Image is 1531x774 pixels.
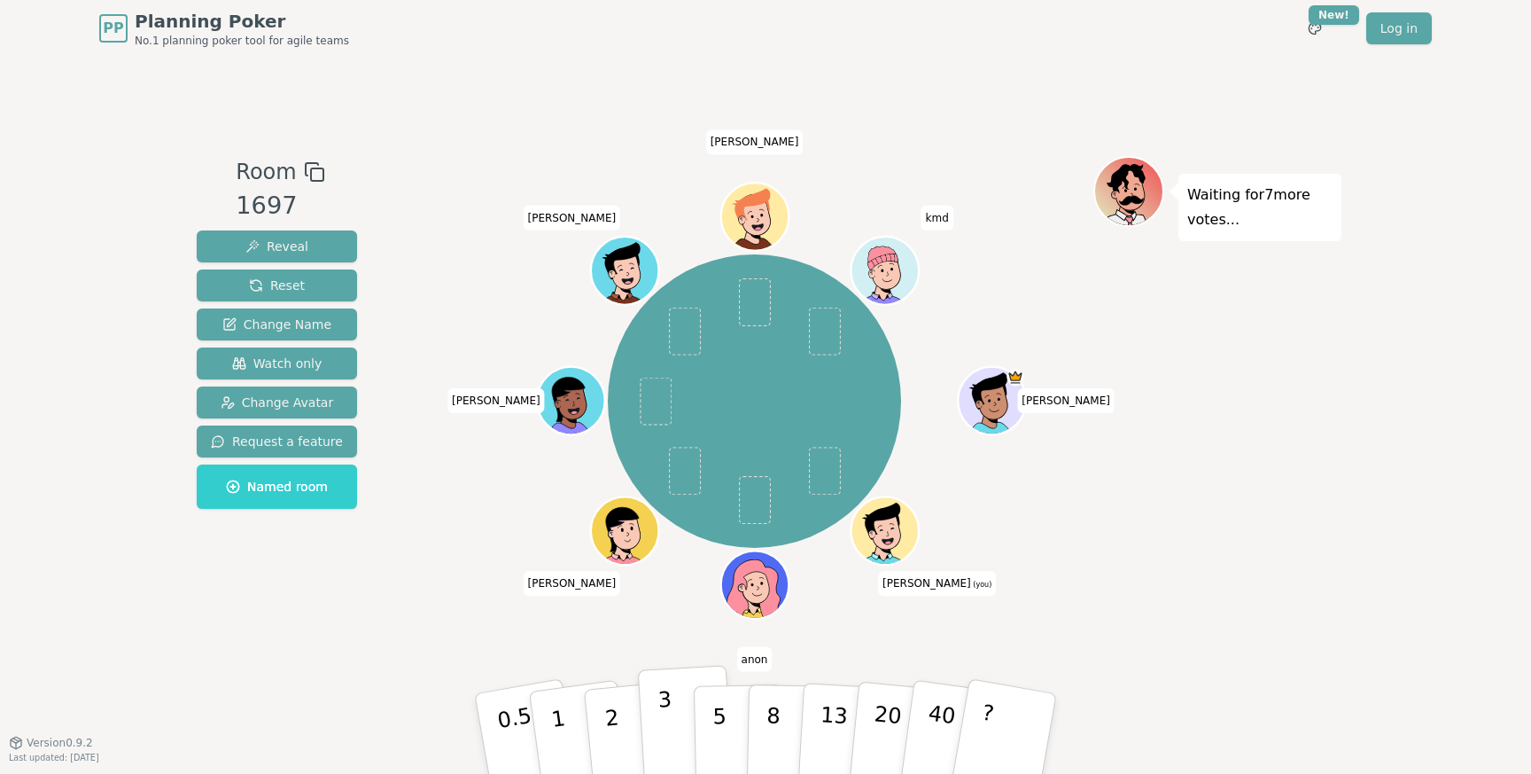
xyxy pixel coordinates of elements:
span: Change Name [222,316,331,333]
a: PPPlanning PokerNo.1 planning poker tool for agile teams [99,9,349,48]
span: (you) [971,581,992,589]
span: Click to change your name [706,129,804,154]
span: No.1 planning poker tool for agile teams [135,34,349,48]
button: Version0.9.2 [9,736,93,750]
span: Room [236,156,296,188]
span: Click to change your name [921,206,953,231]
span: Named room [226,478,328,496]
button: Change Name [197,309,357,340]
span: Click to change your name [447,388,545,413]
span: Click to change your name [737,647,773,672]
button: Watch only [197,348,357,379]
span: Click to change your name [1017,388,1115,413]
span: Version 0.9.2 [27,736,93,750]
span: Watch only [232,355,323,372]
span: Reveal [245,238,308,255]
span: Last updated: [DATE] [9,753,99,762]
button: Reset [197,270,357,301]
button: New! [1299,12,1331,44]
span: PP [103,18,123,39]
div: 1697 [236,188,324,224]
span: Planning Poker [135,9,349,34]
a: Log in [1366,12,1432,44]
span: Tomas is the host [1006,369,1023,386]
span: Reset [249,277,305,294]
button: Change Avatar [197,387,357,418]
button: Named room [197,465,357,509]
p: Waiting for 7 more votes... [1187,183,1333,232]
div: New! [1309,5,1359,25]
span: Change Avatar [221,394,334,411]
button: Request a feature [197,426,357,457]
span: Request a feature [211,433,343,450]
span: Click to change your name [523,571,620,596]
span: Click to change your name [878,571,996,596]
button: Click to change your avatar [852,499,916,563]
span: Click to change your name [523,206,620,231]
button: Reveal [197,231,357,262]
